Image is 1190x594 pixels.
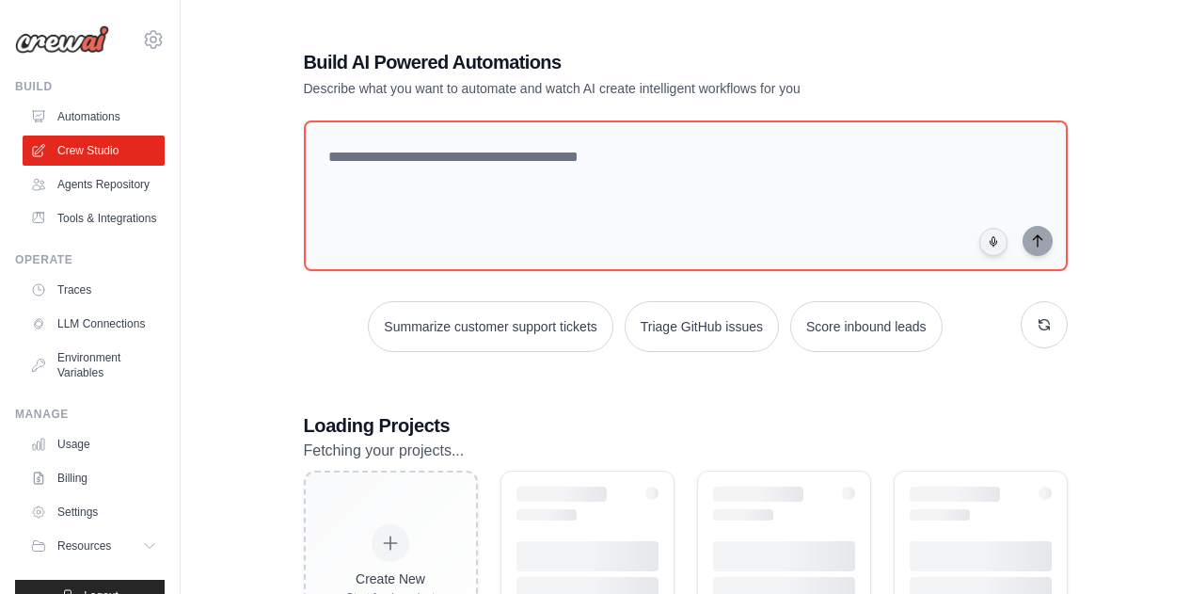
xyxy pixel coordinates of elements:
button: Click to speak your automation idea [979,228,1008,256]
a: Environment Variables [23,343,165,388]
a: LLM Connections [23,309,165,339]
button: Triage GitHub issues [625,301,779,352]
a: Billing [23,463,165,493]
button: Summarize customer support tickets [368,301,612,352]
p: Fetching your projects... [304,439,1068,463]
h1: Build AI Powered Automations [304,49,936,75]
p: Describe what you want to automate and watch AI create intelligent workflows for you [304,79,936,98]
button: Get new suggestions [1021,301,1068,348]
h3: Loading Projects [304,412,1068,439]
a: Automations [23,102,165,132]
button: Score inbound leads [790,301,943,352]
button: Resources [23,531,165,561]
div: Create New [346,570,436,588]
a: Crew Studio [23,136,165,166]
a: Usage [23,429,165,459]
a: Settings [23,497,165,527]
a: Agents Repository [23,169,165,200]
div: Build [15,79,165,94]
div: Manage [15,407,165,422]
a: Tools & Integrations [23,203,165,233]
img: Logo [15,25,109,54]
span: Resources [57,538,111,554]
div: Operate [15,252,165,267]
a: Traces [23,275,165,305]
